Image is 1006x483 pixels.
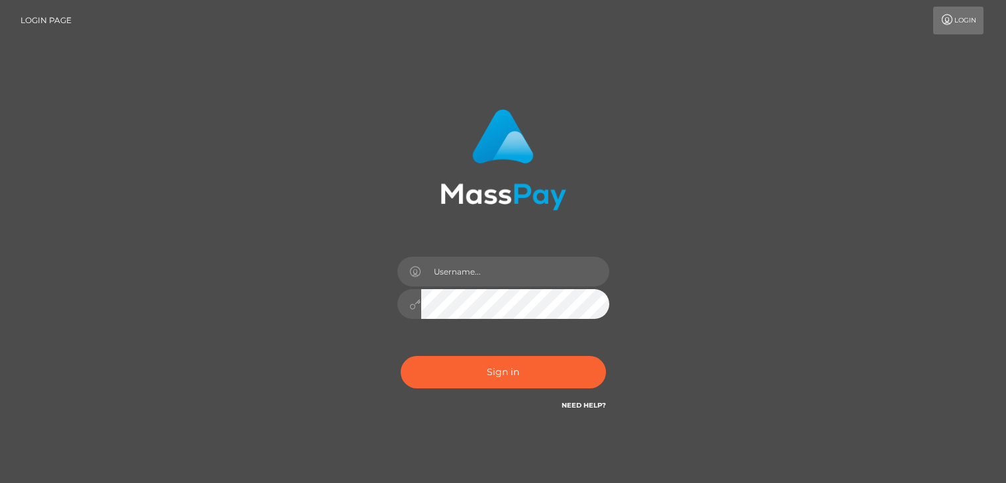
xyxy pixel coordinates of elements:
[440,109,566,210] img: MassPay Login
[933,7,983,34] a: Login
[562,401,606,410] a: Need Help?
[401,356,606,388] button: Sign in
[21,7,72,34] a: Login Page
[421,257,609,286] input: Username...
